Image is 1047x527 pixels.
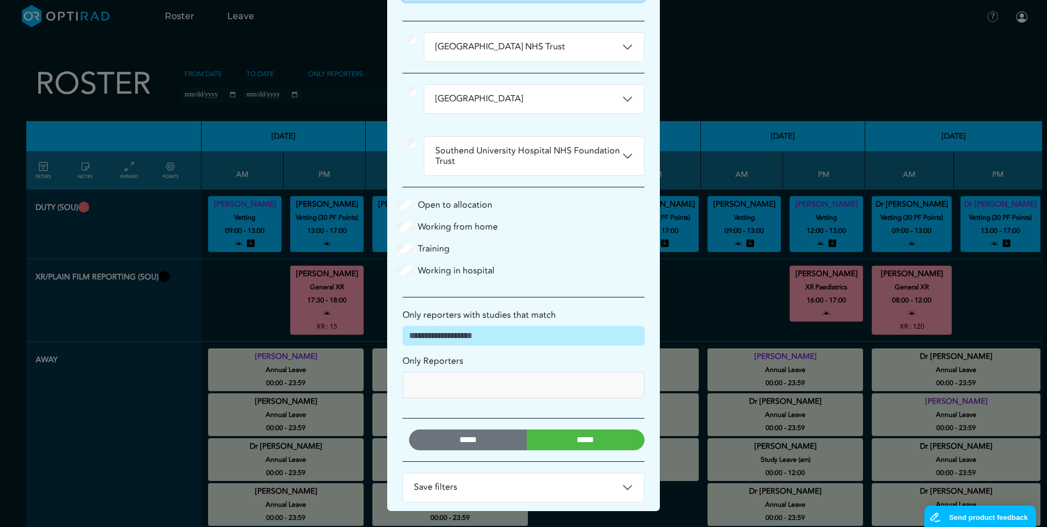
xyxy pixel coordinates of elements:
button: [GEOGRAPHIC_DATA] NHS Trust [424,33,644,61]
label: Only Reporters [402,354,463,368]
button: Southend University Hospital NHS Foundation Trust [424,137,644,175]
label: Open to allocation [418,198,492,211]
button: Save filters [403,473,644,502]
label: Only reporters with studies that match [402,308,556,322]
input: null [407,377,485,393]
label: Working in hospital [418,264,494,277]
label: Training [418,242,450,255]
label: Working from home [418,220,498,233]
button: [GEOGRAPHIC_DATA] [424,85,644,113]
